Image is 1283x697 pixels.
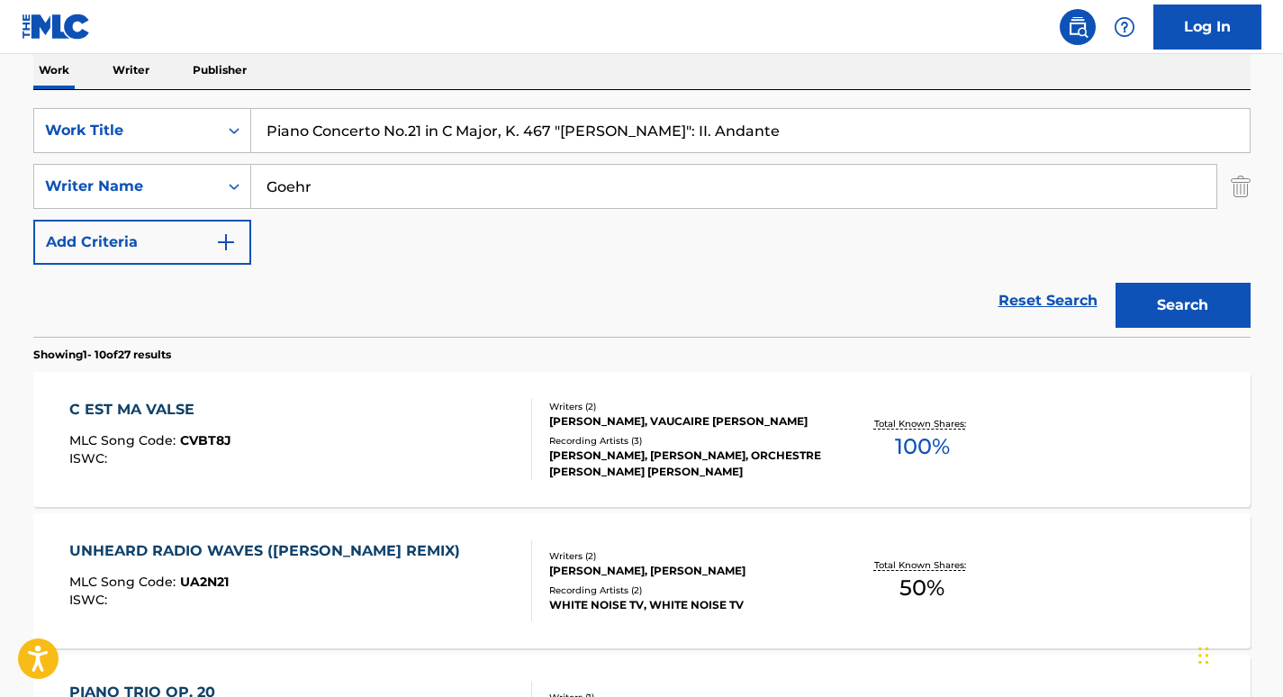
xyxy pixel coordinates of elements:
[69,574,180,590] span: MLC Song Code :
[69,540,469,562] div: UNHEARD RADIO WAVES ([PERSON_NAME] REMIX)
[180,574,229,590] span: UA2N21
[899,572,944,604] span: 50 %
[549,434,821,448] div: Recording Artists ( 3 )
[549,563,821,579] div: [PERSON_NAME], [PERSON_NAME]
[874,417,971,430] p: Total Known Shares:
[33,513,1251,648] a: UNHEARD RADIO WAVES ([PERSON_NAME] REMIX)MLC Song Code:UA2N21ISWC:Writers (2)[PERSON_NAME], [PERS...
[874,558,971,572] p: Total Known Shares:
[69,450,112,466] span: ISWC :
[33,347,171,363] p: Showing 1 - 10 of 27 results
[69,399,231,421] div: C EST MA VALSE
[33,372,1251,507] a: C EST MA VALSEMLC Song Code:CVBT8JISWC:Writers (2)[PERSON_NAME], VAUCAIRE [PERSON_NAME]Recording ...
[989,281,1107,321] a: Reset Search
[549,584,821,597] div: Recording Artists ( 2 )
[69,592,112,608] span: ISWC :
[1060,9,1096,45] a: Public Search
[1107,9,1143,45] div: Help
[33,51,75,89] p: Work
[1231,164,1251,209] img: Delete Criterion
[45,176,207,197] div: Writer Name
[180,432,231,448] span: CVBT8J
[107,51,155,89] p: Writer
[549,448,821,480] div: [PERSON_NAME], [PERSON_NAME], ORCHESTRE [PERSON_NAME] [PERSON_NAME]
[1198,629,1209,683] div: Drag
[895,430,950,463] span: 100 %
[1114,16,1135,38] img: help
[1116,283,1251,328] button: Search
[187,51,252,89] p: Publisher
[549,400,821,413] div: Writers ( 2 )
[1153,5,1261,50] a: Log In
[1193,611,1283,697] iframe: Chat Widget
[549,549,821,563] div: Writers ( 2 )
[1067,16,1089,38] img: search
[69,432,180,448] span: MLC Song Code :
[33,220,251,265] button: Add Criteria
[215,231,237,253] img: 9d2ae6d4665cec9f34b9.svg
[33,108,1251,337] form: Search Form
[549,413,821,430] div: [PERSON_NAME], VAUCAIRE [PERSON_NAME]
[549,597,821,613] div: WHITE NOISE TV, WHITE NOISE TV
[22,14,91,40] img: MLC Logo
[45,120,207,141] div: Work Title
